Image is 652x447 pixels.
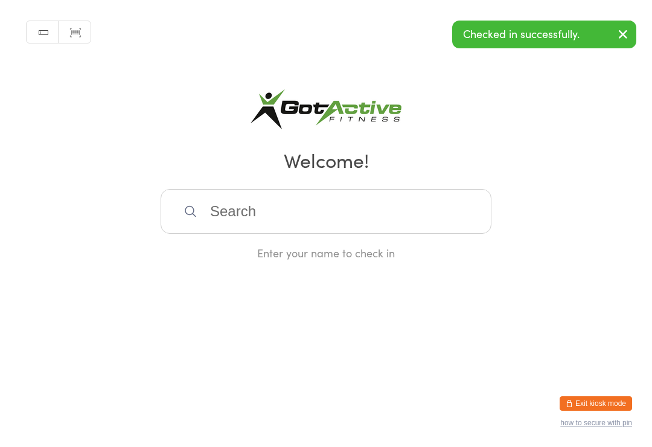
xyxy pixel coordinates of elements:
img: Got Active Fitness [251,89,401,129]
input: Search [161,189,491,234]
div: Checked in successfully. [452,21,636,48]
button: Exit kiosk mode [560,396,632,411]
h2: Welcome! [12,146,640,173]
div: Enter your name to check in [161,245,491,260]
button: how to secure with pin [560,419,632,427]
